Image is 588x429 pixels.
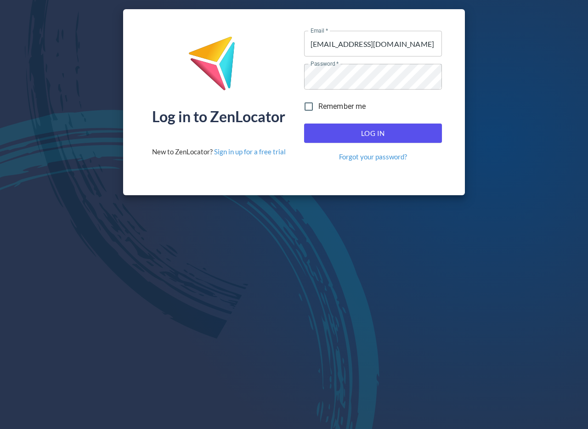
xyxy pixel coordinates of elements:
[152,109,285,124] div: Log in to ZenLocator
[339,152,407,162] a: Forgot your password?
[314,127,432,139] span: Log In
[152,147,286,157] div: New to ZenLocator?
[318,101,366,112] span: Remember me
[304,31,442,56] input: name@company.com
[188,36,249,98] img: ZenLocator
[304,124,442,143] button: Log In
[214,147,286,156] a: Sign in up for a free trial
